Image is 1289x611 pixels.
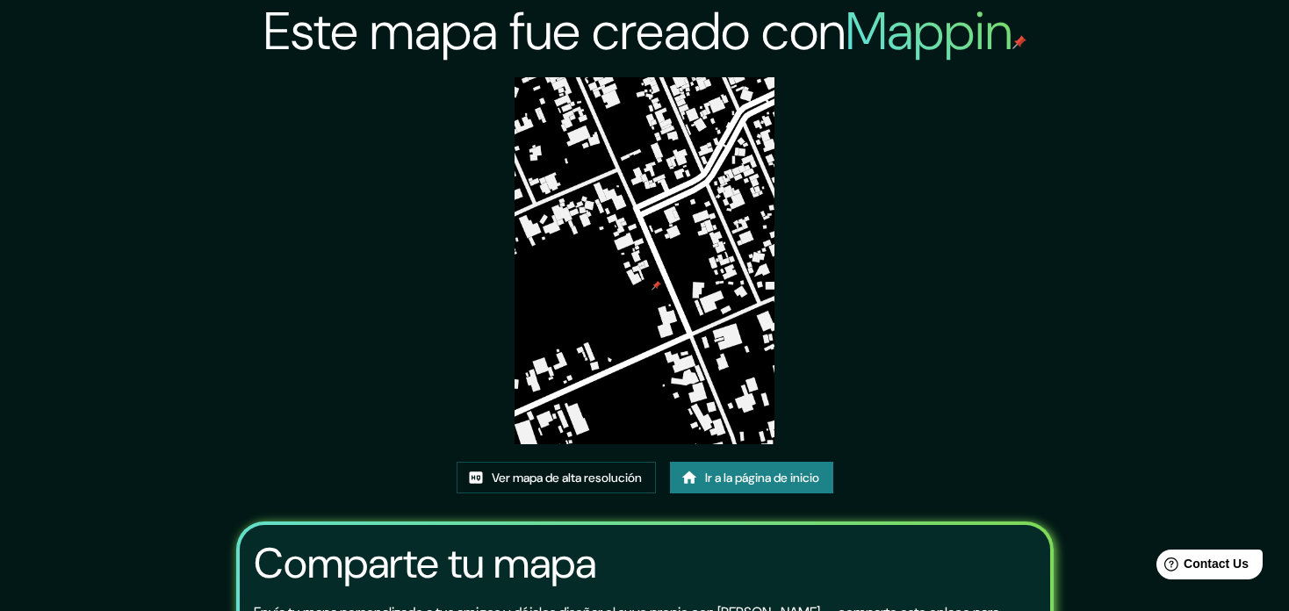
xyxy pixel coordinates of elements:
[457,462,656,494] a: Ver mapa de alta resolución
[515,77,774,444] img: created-map
[670,462,833,494] a: Ir a la página de inicio
[1133,543,1270,592] iframe: Help widget launcher
[254,539,596,588] h3: Comparte tu mapa
[1012,35,1026,49] img: mappin-pin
